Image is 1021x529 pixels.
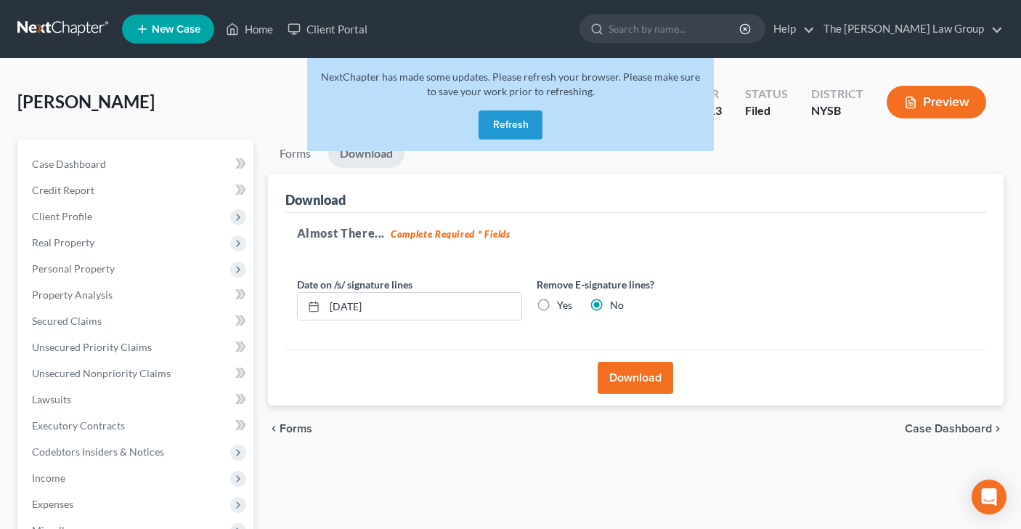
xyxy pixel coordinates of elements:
[268,423,280,435] i: chevron_left
[887,86,986,118] button: Preview
[811,86,863,102] div: District
[32,288,113,301] span: Property Analysis
[32,236,94,249] span: Real Property
[709,103,722,117] span: 13
[598,362,673,394] button: Download
[280,423,312,435] span: Forms
[992,423,1004,435] i: chevron_right
[20,308,253,334] a: Secured Claims
[32,184,94,196] span: Credit Report
[745,102,788,119] div: Filed
[17,91,155,112] span: [PERSON_NAME]
[321,70,700,97] span: NextChapter has made some updates. Please refresh your browser. Please make sure to save your wor...
[557,298,572,312] label: Yes
[20,282,253,308] a: Property Analysis
[479,110,542,140] button: Refresh
[609,15,741,42] input: Search by name...
[268,140,322,168] a: Forms
[905,423,992,435] span: Case Dashboard
[391,228,510,240] strong: Complete Required * Fields
[285,191,346,209] div: Download
[610,298,624,312] label: No
[32,262,115,275] span: Personal Property
[32,315,102,327] span: Secured Claims
[537,277,762,292] label: Remove E-signature lines?
[20,177,253,203] a: Credit Report
[20,360,253,387] a: Unsecured Nonpriority Claims
[32,158,106,170] span: Case Dashboard
[32,472,65,484] span: Income
[219,16,280,42] a: Home
[811,102,863,119] div: NYSB
[268,423,332,435] button: chevron_left Forms
[32,498,73,510] span: Expenses
[745,86,788,102] div: Status
[972,480,1006,514] div: Open Intercom Messenger
[20,387,253,413] a: Lawsuits
[20,151,253,177] a: Case Dashboard
[32,419,125,432] span: Executory Contracts
[280,16,375,42] a: Client Portal
[766,16,815,42] a: Help
[20,334,253,360] a: Unsecured Priority Claims
[297,225,975,242] h5: Almost There...
[905,423,1004,435] a: Case Dashboard chevron_right
[152,24,200,35] span: New Case
[297,277,412,292] label: Date on /s/ signature lines
[816,16,1003,42] a: The [PERSON_NAME] Law Group
[32,445,164,458] span: Codebtors Insiders & Notices
[325,293,521,320] input: MM/DD/YYYY
[20,413,253,439] a: Executory Contracts
[32,210,92,222] span: Client Profile
[32,341,152,353] span: Unsecured Priority Claims
[32,367,171,379] span: Unsecured Nonpriority Claims
[32,393,71,405] span: Lawsuits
